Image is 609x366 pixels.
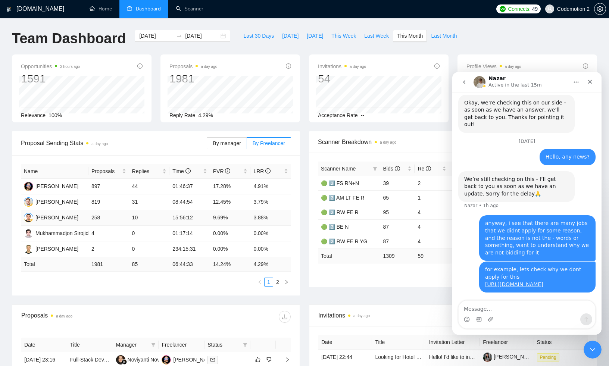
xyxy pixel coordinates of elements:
td: 87 [380,234,415,248]
a: searchScanner [176,6,203,12]
th: Manager [113,338,159,352]
img: YG [24,182,33,191]
li: Previous Page [255,278,264,287]
span: By manager [213,140,241,146]
span: filter [371,163,379,174]
span: Opportunities [21,62,80,71]
span: This Week [331,32,356,40]
td: 12.45% [210,194,251,210]
a: [PERSON_NAME] [483,354,537,360]
div: [PERSON_NAME] [173,356,216,364]
button: Last Month [427,30,461,42]
li: Next Page [282,278,291,287]
div: Noviyanti Noviyanti [128,356,172,364]
span: Scanner Breakdown [318,137,588,147]
div: [PERSON_NAME] [35,198,78,206]
td: 0.00% [210,226,251,241]
span: Replies [132,167,161,175]
div: 54 [466,72,521,86]
span: filter [241,339,249,350]
span: 4.29% [198,112,213,118]
span: filter [373,166,377,171]
span: Acceptance Rate [318,112,358,118]
span: left [257,280,262,284]
span: swap-right [176,33,182,39]
span: info-circle [583,63,588,69]
td: 0 [129,226,170,241]
li: 2 [273,278,282,287]
td: 01:17:14 [169,226,210,241]
span: info-circle [185,168,191,173]
td: 3.88% [250,210,291,226]
button: [DATE] [278,30,303,42]
button: Last Week [360,30,393,42]
span: Last 30 Days [243,32,274,40]
td: 2 [88,241,129,257]
span: Reply Rate [169,112,195,118]
span: By Freelancer [253,140,285,146]
td: 59 [415,248,449,263]
a: 🟢 2️⃣ RW FE R YG [321,238,368,244]
time: 2 hours ago [60,65,80,69]
td: 819 [88,194,129,210]
button: setting [594,3,606,15]
td: 897 [88,179,129,194]
span: mail [210,357,215,362]
td: 0.00% [210,241,251,257]
input: End date [185,32,219,40]
span: Proposals [91,167,121,175]
td: 258 [88,210,129,226]
time: a day ago [380,140,396,144]
th: Title [372,335,426,350]
span: download [279,314,290,320]
td: 14.24 % [210,257,251,272]
td: 1309 [380,248,415,263]
button: [DATE] [303,30,327,42]
td: 95 [380,205,415,219]
th: Date [21,338,67,352]
iframe: To enrich screen reader interactions, please activate Accessibility in Grammarly extension settings [584,341,602,359]
span: Scanner Name [321,166,356,172]
td: 4.62% [449,190,484,205]
th: Invitation Letter [426,335,480,350]
a: 🟢 2️⃣ AM LT FE R [321,195,365,201]
td: 06:44:33 [169,257,210,272]
td: 4 [415,219,449,234]
span: [DATE] [282,32,299,40]
a: VK[PERSON_NAME] [24,198,78,204]
td: 1 [415,190,449,205]
button: download [279,311,291,323]
td: 16.09% [449,234,484,248]
td: 65 [380,190,415,205]
span: info-circle [395,166,400,171]
a: 🟢 2️⃣ BE N [321,224,349,230]
div: 54 [318,72,366,86]
span: filter [151,342,156,347]
span: Proposal Sending Stats [21,138,207,148]
h1: Team Dashboard [12,30,126,47]
a: homeHome [90,6,112,12]
div: Proposals [21,311,156,323]
td: 15:56:12 [169,210,210,226]
td: 17.28% [210,179,251,194]
td: 15.89 % [449,248,484,263]
a: Full-Stack Developer (Milestone-Based) for Social Platform Bug Fixes & Optimization [70,357,267,363]
a: NNNoviyanti Noviyanti [116,356,172,362]
img: logo [6,3,12,15]
div: 1981 [169,72,217,86]
time: a day ago [505,65,521,69]
div: 1591 [21,72,80,86]
a: SK[PERSON_NAME] [24,214,78,220]
span: Manager [116,341,149,349]
span: Dashboard [136,6,161,12]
